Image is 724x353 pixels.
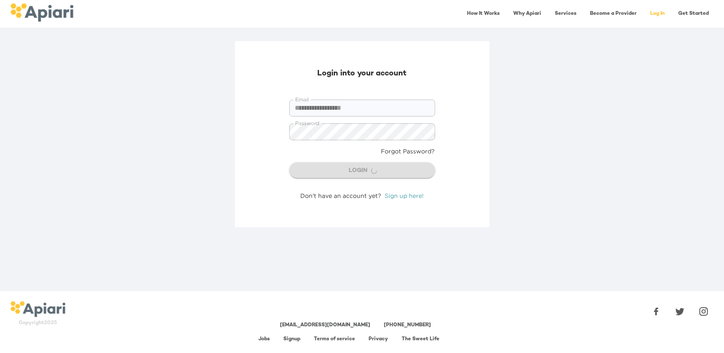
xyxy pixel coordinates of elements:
[10,320,65,327] div: Copyright 2025
[645,5,670,22] a: Log In
[385,192,424,199] a: Sign up here!
[283,336,300,342] a: Signup
[585,5,642,22] a: Become a Provider
[289,192,435,200] div: Don't have an account yet?
[381,147,435,156] a: Forgot Password?
[10,301,65,317] img: logo
[369,336,388,342] a: Privacy
[673,5,714,22] a: Get Started
[280,322,371,328] a: [EMAIL_ADDRESS][DOMAIN_NAME]
[402,336,439,342] a: The Sweet Life
[258,336,270,342] a: Jobs
[384,322,431,329] div: [PHONE_NUMBER]
[508,5,546,22] a: Why Apiari
[289,68,435,79] div: Login into your account
[462,5,505,22] a: How It Works
[550,5,581,22] a: Services
[10,3,73,22] img: logo
[314,336,355,342] a: Terms of service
